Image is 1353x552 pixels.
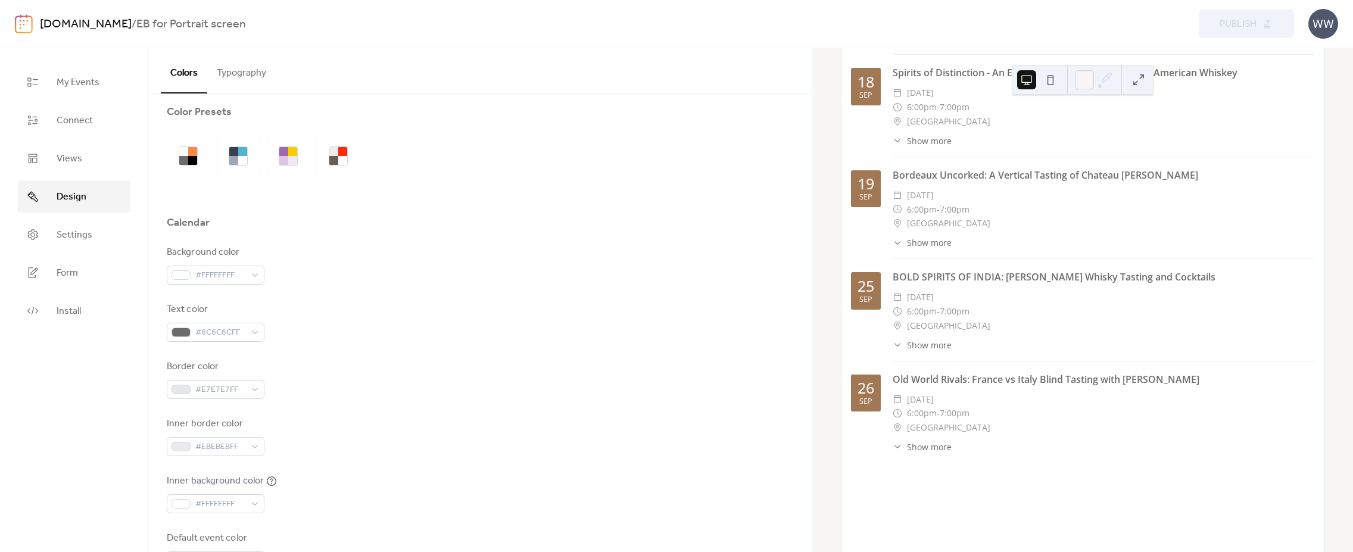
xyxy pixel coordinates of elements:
span: [GEOGRAPHIC_DATA] [907,216,990,230]
span: 6:00pm [907,202,937,217]
span: #E7E7E7FF [195,383,245,397]
div: 18 [858,74,874,89]
span: Settings [57,228,92,242]
span: - [937,100,940,114]
div: Default event color [167,531,262,545]
div: BOLD SPIRITS OF INDIA: [PERSON_NAME] Whisky Tasting and Cocktails [893,270,1314,284]
span: #FFFFFFFF [195,269,245,283]
div: ​ [893,135,902,147]
div: ​ [893,100,902,114]
div: Sep [859,296,872,304]
button: ​Show more [893,135,952,147]
span: - [937,202,940,217]
span: 6:00pm [907,100,937,114]
span: [GEOGRAPHIC_DATA] [907,319,990,333]
b: EB for Portrait screen [136,13,246,36]
span: Views [57,152,82,166]
div: ​ [893,304,902,319]
span: Connect [57,114,93,128]
b: / [132,13,136,36]
div: ​ [893,392,902,407]
div: 25 [858,279,874,294]
button: Colors [161,48,207,93]
div: Color Presets [167,105,232,119]
span: 7:00pm [940,100,969,114]
a: [DOMAIN_NAME] [40,13,132,36]
span: [GEOGRAPHIC_DATA] [907,114,990,129]
div: ​ [893,216,902,230]
span: [DATE] [907,392,934,407]
span: Show more [907,236,952,249]
a: Design [18,180,130,213]
span: Show more [907,441,952,453]
span: [GEOGRAPHIC_DATA] [907,420,990,435]
span: 6:00pm [907,406,937,420]
div: Background color [167,245,262,260]
button: ​Show more [893,441,952,453]
span: #EBEBEBFF [195,440,245,454]
div: ​ [893,420,902,435]
span: 7:00pm [940,202,969,217]
span: - [937,304,940,319]
span: [DATE] [907,290,934,304]
span: Show more [907,135,952,147]
span: #FFFFFFFF [195,497,245,512]
span: - [937,406,940,420]
button: ​Show more [893,236,952,249]
div: Bordeaux Uncorked: A Vertical Tasting of Chateau [PERSON_NAME] [893,168,1314,182]
div: ​ [893,86,902,100]
div: 19 [858,176,874,191]
div: ​ [893,290,902,304]
span: #6C6C6CFF [195,326,245,340]
div: ​ [893,188,902,202]
div: Inner background color [167,474,264,488]
div: ​ [893,319,902,333]
span: 7:00pm [940,406,969,420]
span: Design [57,190,86,204]
a: My Events [18,66,130,98]
div: ​ [893,441,902,453]
a: Settings [18,219,130,251]
div: Text color [167,302,262,317]
div: Inner border color [167,417,262,431]
span: 7:00pm [940,304,969,319]
button: ​Show more [893,339,952,351]
span: 6:00pm [907,304,937,319]
div: ​ [893,339,902,351]
a: Connect [18,104,130,136]
div: Old World Rivals: France vs Italy Blind Tasting with [PERSON_NAME] [893,372,1314,386]
span: [DATE] [907,188,934,202]
img: logo [15,14,33,33]
div: Spirits of Distinction - An Evening with [PERSON_NAME]'s American Whiskey [893,66,1314,80]
div: ​ [893,114,902,129]
span: Form [57,266,78,280]
div: Sep [859,398,872,406]
div: Border color [167,360,262,374]
div: ​ [893,236,902,249]
span: [DATE] [907,86,934,100]
a: Views [18,142,130,174]
div: 26 [858,381,874,395]
div: Sep [859,194,872,201]
div: Sep [859,92,872,99]
div: ​ [893,406,902,420]
span: Install [57,304,81,319]
div: WW [1308,9,1338,39]
a: Form [18,257,130,289]
a: Install [18,295,130,327]
button: Typography [207,48,276,92]
span: Show more [907,339,952,351]
span: My Events [57,76,99,90]
div: Calendar [167,216,210,230]
div: ​ [893,202,902,217]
